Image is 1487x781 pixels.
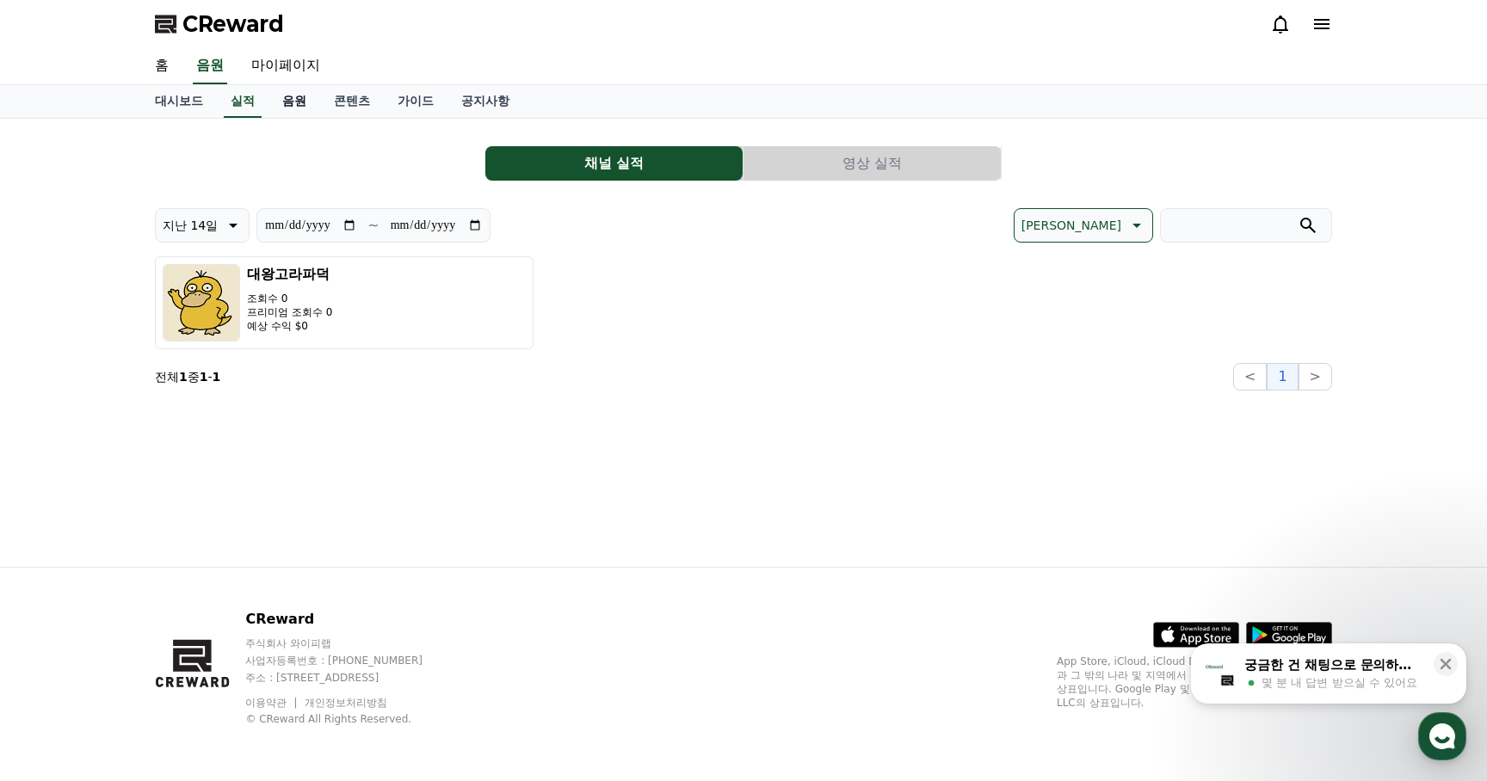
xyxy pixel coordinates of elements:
[200,370,208,384] strong: 1
[155,10,284,38] a: CReward
[163,264,240,341] img: 대왕고라파덕
[743,146,1001,181] button: 영상 실적
[238,48,334,84] a: 마이페이지
[179,370,188,384] strong: 1
[222,545,330,588] a: 설정
[245,697,299,709] a: 이용약관
[305,697,387,709] a: 개인정보처리방침
[155,368,220,385] p: 전체 중 -
[268,85,320,118] a: 음원
[247,319,332,333] p: 예상 수익 $0
[485,146,743,181] button: 채널 실적
[384,85,447,118] a: 가이드
[1021,213,1121,237] p: [PERSON_NAME]
[114,545,222,588] a: 대화
[155,208,250,243] button: 지난 14일
[247,292,332,305] p: 조회수 0
[155,256,534,349] button: 대왕고라파덕 조회수 0 프리미엄 조회수 0 예상 수익 $0
[1299,363,1332,390] button: >
[245,609,455,630] p: CReward
[1057,655,1332,710] p: App Store, iCloud, iCloud Drive 및 iTunes Store는 미국과 그 밖의 나라 및 지역에서 등록된 Apple Inc.의 서비스 상표입니다. Goo...
[247,305,332,319] p: 프리미엄 조회수 0
[266,571,287,585] span: 설정
[447,85,523,118] a: 공지사항
[224,85,262,118] a: 실적
[245,712,455,726] p: © CReward All Rights Reserved.
[367,215,379,236] p: ~
[213,370,221,384] strong: 1
[247,264,332,285] h3: 대왕고라파덕
[5,545,114,588] a: 홈
[157,572,178,586] span: 대화
[245,636,455,650] p: 주식회사 와이피랩
[193,48,227,84] a: 음원
[245,654,455,667] p: 사업자등록번호 : [PHONE_NUMBER]
[1014,208,1153,243] button: [PERSON_NAME]
[1267,363,1298,390] button: 1
[141,48,182,84] a: 홈
[245,671,455,685] p: 주소 : [STREET_ADDRESS]
[141,85,217,118] a: 대시보드
[320,85,384,118] a: 콘텐츠
[163,213,218,237] p: 지난 14일
[54,571,65,585] span: 홈
[182,10,284,38] span: CReward
[1233,363,1267,390] button: <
